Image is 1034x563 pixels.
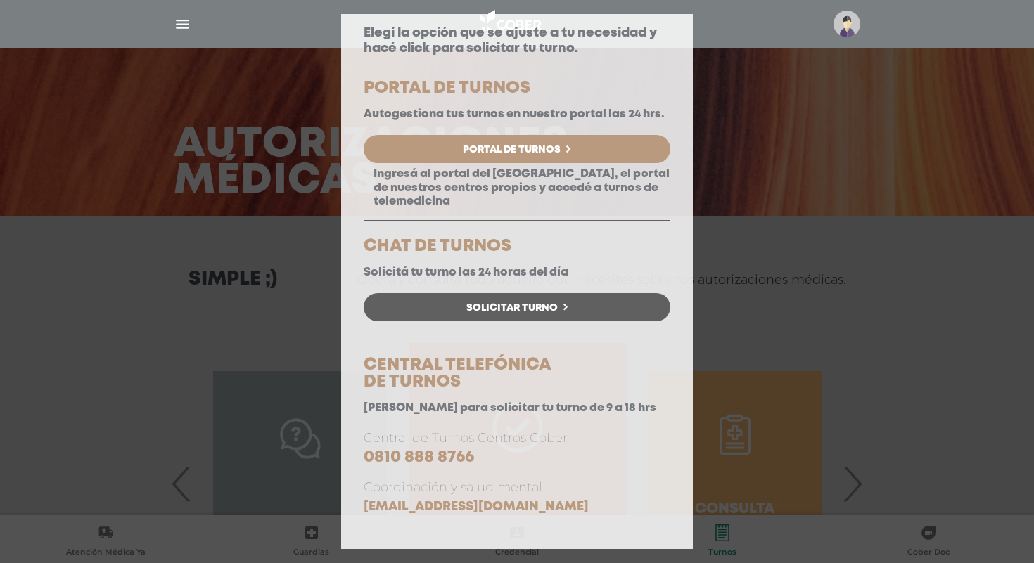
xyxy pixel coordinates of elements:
h5: CENTRAL TELEFÓNICA DE TURNOS [364,357,670,391]
h5: PORTAL DE TURNOS [364,80,670,97]
p: Central de Turnos Centros Cober [364,429,670,467]
a: [EMAIL_ADDRESS][DOMAIN_NAME] [364,501,589,512]
p: Coordinación y salud mental [364,478,670,516]
h5: CHAT DE TURNOS [364,238,670,255]
a: Solicitar Turno [364,293,670,321]
p: Ingresá al portal del [GEOGRAPHIC_DATA], el portal de nuestros centros propios y accedé a turnos ... [364,167,670,208]
span: Solicitar Turno [466,303,558,313]
span: Portal de Turnos [463,145,561,155]
a: 0810 888 8766 [364,450,474,465]
a: Portal de Turnos [364,135,670,163]
p: [PERSON_NAME] para solicitar tu turno de 9 a 18 hrs [364,401,670,415]
p: Solicitá tu turno las 24 horas del día [364,266,670,279]
p: Autogestiona tus turnos en nuestro portal las 24 hrs. [364,108,670,121]
p: Elegí la opción que se ajuste a tu necesidad y hacé click para solicitar tu turno. [364,26,670,56]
